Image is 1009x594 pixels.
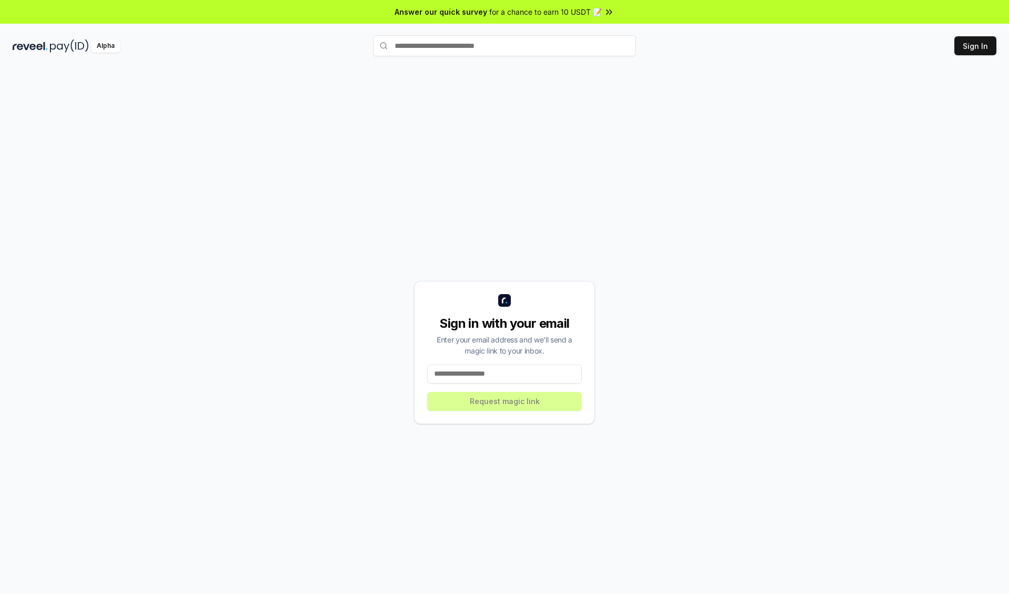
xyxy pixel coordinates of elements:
div: Sign in with your email [427,315,582,332]
span: Answer our quick survey [395,6,487,17]
img: logo_small [498,294,511,307]
div: Enter your email address and we’ll send a magic link to your inbox. [427,334,582,356]
button: Sign In [954,36,996,55]
div: Alpha [91,39,120,53]
span: for a chance to earn 10 USDT 📝 [489,6,602,17]
img: reveel_dark [13,39,48,53]
img: pay_id [50,39,89,53]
